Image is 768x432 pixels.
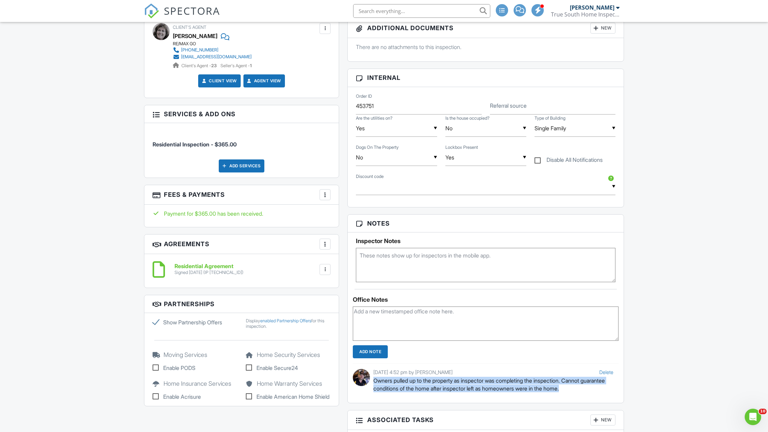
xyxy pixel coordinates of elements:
div: Add Services [219,159,264,172]
li: Service: Residential Inspection [153,128,331,154]
h3: Partnerships [144,295,339,313]
input: Search everything... [353,4,490,18]
div: [PERSON_NAME] [570,4,614,11]
div: Office Notes [353,296,619,303]
strong: 23 [211,63,217,68]
span: Seller's Agent - [220,63,252,68]
label: Disable All Notifications [535,157,603,165]
div: New [590,23,615,34]
a: Client View [201,77,237,84]
div: True South Home Inspection [551,11,620,18]
h3: Agreements [144,235,339,254]
div: [EMAIL_ADDRESS][DOMAIN_NAME] [181,54,252,60]
img: The Best Home Inspection Software - Spectora [144,3,159,19]
input: Add Note [353,345,388,358]
h3: Additional Documents [348,19,624,38]
span: [PERSON_NAME] [415,369,453,375]
label: Enable Secure24 [246,364,331,372]
h5: Home Warranty Services [246,380,331,387]
span: 10 [759,409,767,414]
a: Residential Agreement Signed [DATE] (IP [TECHNICAL_ID]) [175,263,243,275]
span: [DATE] 4:52 pm [373,369,407,375]
label: Type of Building [535,115,565,121]
h3: Fees & Payments [144,185,339,205]
iframe: Intercom live chat [745,409,761,425]
div: [PHONE_NUMBER] [181,47,218,53]
label: Show Partnership Offers [153,318,238,326]
label: Dogs On The Property [356,144,399,151]
a: SPECTORA [144,9,220,24]
p: Owners pulled up to the property as inspector was completing the inspection. Cannot guarantee con... [373,377,613,392]
span: Residential Inspection - $365.00 [153,141,237,148]
label: Discount code [356,173,384,180]
label: Is the house occupied? [445,115,490,121]
a: Agent View [246,77,281,84]
h6: Residential Agreement [175,263,243,269]
div: Display for this inspection. [246,318,331,329]
span: Associated Tasks [367,415,434,424]
label: Enable American Home Shield [246,393,331,401]
p: There are no attachments to this inspection. [356,43,615,51]
label: Lockbox Present [445,144,478,151]
a: [PERSON_NAME] [173,31,217,41]
h3: Notes [348,215,624,232]
a: [PHONE_NUMBER] [173,47,252,53]
label: Are the utilities on? [356,115,393,121]
h3: Services & Add ons [144,105,339,123]
span: Client's Agent - [181,63,218,68]
span: Client's Agent [173,25,206,30]
span: by [409,369,414,375]
h5: Home Security Services [246,351,331,358]
img: 480401704_930618505950863_4248443242138196280_n.jpeg [353,369,370,386]
h3: Internal [348,69,624,87]
div: New [590,415,615,425]
h5: Home Insurance Services [153,380,238,387]
div: Signed [DATE] (IP [TECHNICAL_ID]) [175,270,243,275]
label: Enable Acrisure [153,393,238,401]
div: Payment for $365.00 has been received. [153,210,331,217]
label: Enable PODS [153,364,238,372]
label: Order ID [356,93,372,99]
h5: Inspector Notes [356,238,615,244]
h5: Moving Services [153,351,238,358]
div: RE/MAX GO [173,41,257,47]
a: Delete [599,369,613,375]
a: enabled Partnership Offers [260,318,311,323]
span: SPECTORA [164,3,220,18]
label: Referral source [490,102,527,109]
strong: 1 [250,63,252,68]
a: [EMAIL_ADDRESS][DOMAIN_NAME] [173,53,252,60]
